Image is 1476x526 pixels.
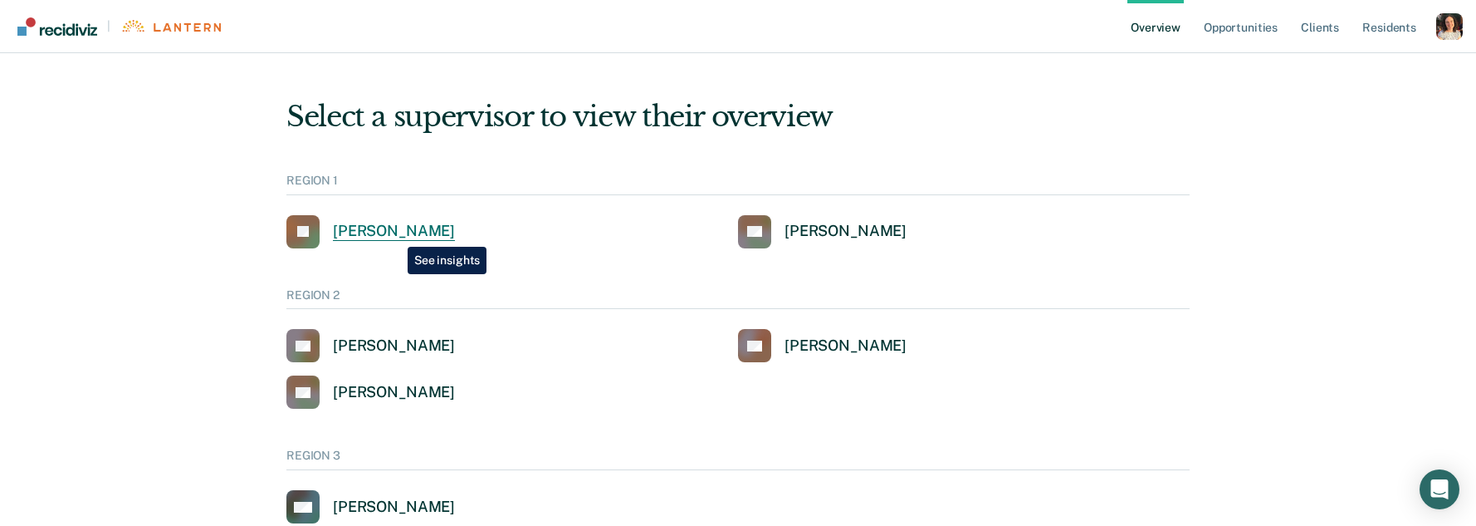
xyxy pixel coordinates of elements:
div: REGION 2 [286,288,1190,310]
div: REGION 3 [286,449,1190,470]
div: REGION 1 [286,174,1190,195]
span: | [97,19,120,33]
div: [PERSON_NAME] [784,222,907,241]
a: [PERSON_NAME] [738,215,907,248]
div: [PERSON_NAME] [333,498,455,517]
div: Select a supervisor to view their overview [286,100,1190,134]
button: Profile dropdown button [1436,13,1463,40]
a: [PERSON_NAME] [286,376,455,409]
div: [PERSON_NAME] [333,383,455,402]
a: [PERSON_NAME] [286,215,455,248]
div: [PERSON_NAME] [333,222,455,241]
div: [PERSON_NAME] [333,337,455,356]
img: Recidiviz [17,17,97,36]
a: [PERSON_NAME] [738,329,907,362]
div: Open Intercom Messenger [1420,469,1459,509]
a: [PERSON_NAME] [286,329,455,362]
a: [PERSON_NAME] [286,490,455,524]
img: Lantern [120,20,221,32]
div: [PERSON_NAME] [784,337,907,356]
